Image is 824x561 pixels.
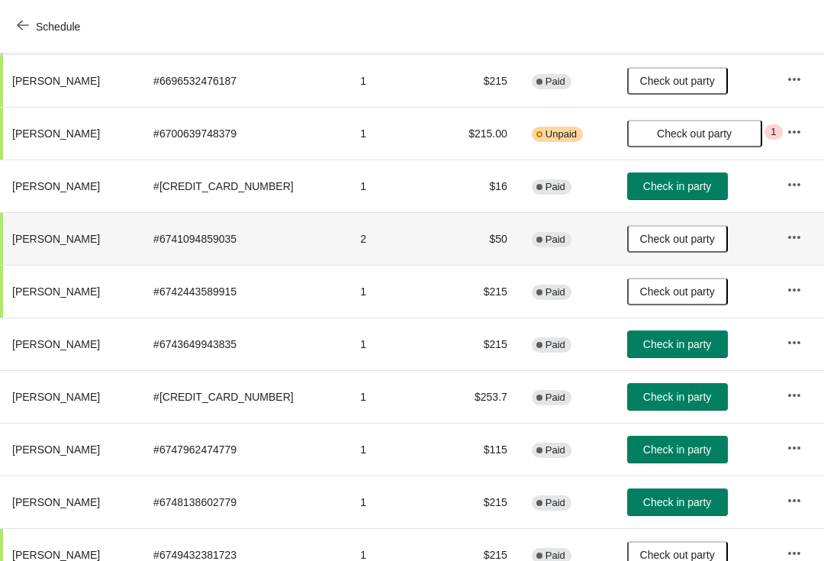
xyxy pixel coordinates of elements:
[643,496,711,508] span: Check in party
[348,265,440,318] td: 1
[546,444,565,456] span: Paid
[12,391,100,403] span: [PERSON_NAME]
[348,107,440,160] td: 1
[12,338,100,350] span: [PERSON_NAME]
[643,180,711,192] span: Check in party
[141,476,348,528] td: # 6748138602779
[440,54,520,107] td: $215
[348,160,440,212] td: 1
[627,383,728,411] button: Check in party
[141,212,348,265] td: # 6741094859035
[640,75,715,87] span: Check out party
[440,212,520,265] td: $50
[546,392,565,404] span: Paid
[627,225,728,253] button: Check out party
[12,233,100,245] span: [PERSON_NAME]
[627,278,728,305] button: Check out party
[348,476,440,528] td: 1
[440,265,520,318] td: $215
[546,181,565,193] span: Paid
[627,330,728,358] button: Check in party
[643,338,711,350] span: Check in party
[643,391,711,403] span: Check in party
[12,443,100,456] span: [PERSON_NAME]
[440,370,520,423] td: $253.7
[141,54,348,107] td: # 6696532476187
[546,339,565,351] span: Paid
[141,160,348,212] td: # [CREDIT_CARD_NUMBER]
[12,127,100,140] span: [PERSON_NAME]
[348,54,440,107] td: 1
[348,212,440,265] td: 2
[440,423,520,476] td: $115
[640,549,715,561] span: Check out party
[771,126,776,138] span: 1
[8,13,92,40] button: Schedule
[627,488,728,516] button: Check in party
[141,318,348,370] td: # 6743649943835
[141,107,348,160] td: # 6700639748379
[657,127,732,140] span: Check out party
[643,443,711,456] span: Check in party
[627,67,728,95] button: Check out party
[627,120,762,147] button: Check out party
[440,160,520,212] td: $16
[12,180,100,192] span: [PERSON_NAME]
[546,286,565,298] span: Paid
[640,233,715,245] span: Check out party
[546,497,565,509] span: Paid
[12,549,100,561] span: [PERSON_NAME]
[12,496,100,508] span: [PERSON_NAME]
[440,476,520,528] td: $215
[546,234,565,246] span: Paid
[348,370,440,423] td: 1
[546,128,577,140] span: Unpaid
[12,75,100,87] span: [PERSON_NAME]
[141,265,348,318] td: # 6742443589915
[36,21,80,33] span: Schedule
[627,172,728,200] button: Check in party
[348,423,440,476] td: 1
[141,370,348,423] td: # [CREDIT_CARD_NUMBER]
[627,436,728,463] button: Check in party
[141,423,348,476] td: # 6747962474779
[440,107,520,160] td: $215.00
[12,285,100,298] span: [PERSON_NAME]
[348,318,440,370] td: 1
[546,76,565,88] span: Paid
[440,318,520,370] td: $215
[640,285,715,298] span: Check out party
